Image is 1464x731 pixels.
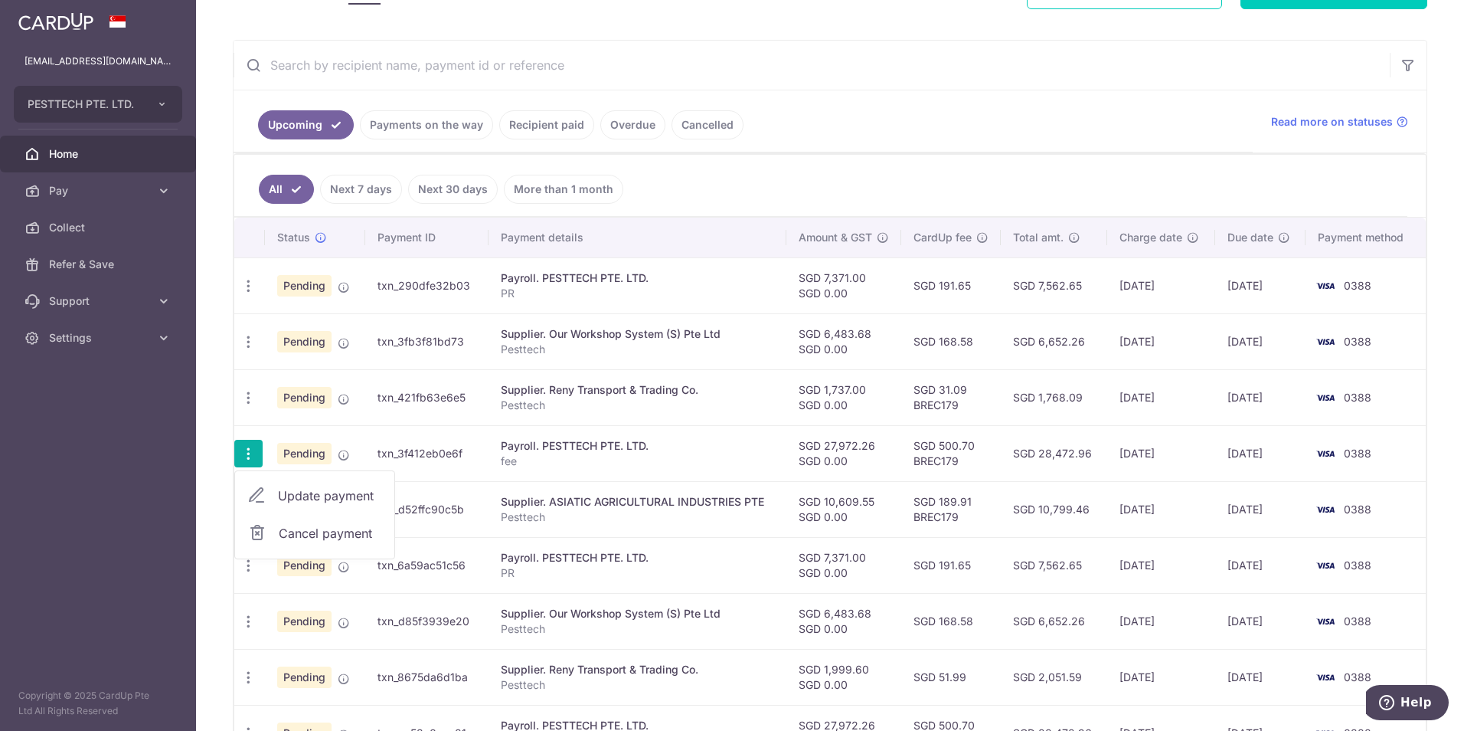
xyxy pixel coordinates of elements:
td: SGD 10,799.46 [1001,481,1108,537]
td: [DATE] [1215,313,1306,369]
td: SGD 189.91 BREC179 [901,481,1001,537]
div: Supplier. Our Workshop System (S) Pte Ltd [501,326,774,342]
td: [DATE] [1215,257,1306,313]
td: SGD 191.65 [901,257,1001,313]
button: PESTTECH PTE. LTD. [14,86,182,123]
td: SGD 31.09 BREC179 [901,369,1001,425]
td: [DATE] [1215,537,1306,593]
td: [DATE] [1215,369,1306,425]
span: Pending [277,331,332,352]
div: Supplier. ASIATIC AGRICULTURAL INDUSTRIES PTE [501,494,774,510]
td: SGD 27,972.26 SGD 0.00 [786,425,901,481]
a: All [259,175,314,204]
span: 0388 [1344,615,1371,628]
span: 0388 [1344,447,1371,460]
th: Payment ID [365,218,488,257]
a: More than 1 month [504,175,623,204]
td: [DATE] [1107,369,1215,425]
img: Bank Card [1310,277,1341,295]
td: SGD 7,371.00 SGD 0.00 [786,257,901,313]
img: CardUp [18,12,93,31]
td: [DATE] [1215,593,1306,649]
img: Bank Card [1310,612,1341,631]
p: [EMAIL_ADDRESS][DOMAIN_NAME] [25,54,172,69]
span: Pending [277,667,332,688]
p: PR [501,286,774,301]
span: Home [49,146,150,162]
span: 0388 [1344,391,1371,404]
td: txn_d52ffc90c5b [365,481,488,537]
td: txn_3f412eb0e6f [365,425,488,481]
td: txn_6a59ac51c56 [365,537,488,593]
td: [DATE] [1107,649,1215,705]
a: Next 7 days [320,175,402,204]
div: Supplier. Reny Transport & Trading Co. [501,382,774,398]
th: Payment details [489,218,786,257]
span: Status [277,230,310,245]
span: Charge date [1119,230,1182,245]
a: Payments on the way [360,110,493,139]
td: SGD 191.65 [901,537,1001,593]
span: 0388 [1344,559,1371,572]
span: 0388 [1344,670,1371,683]
input: Search by recipient name, payment id or reference [234,41,1390,90]
span: Pending [277,387,332,408]
td: SGD 168.58 [901,313,1001,369]
span: Amount & GST [799,230,872,245]
p: Pesttech [501,621,774,637]
span: Due date [1227,230,1273,245]
td: SGD 10,609.55 SGD 0.00 [786,481,901,537]
span: PESTTECH PTE. LTD. [28,97,141,112]
td: txn_8675da6d1ba [365,649,488,705]
td: SGD 7,562.65 [1001,537,1108,593]
span: Pay [49,183,150,198]
td: SGD 7,562.65 [1001,257,1108,313]
div: Supplier. Reny Transport & Trading Co. [501,662,774,677]
span: Pending [277,611,332,632]
a: Read more on statuses [1271,114,1408,129]
p: Pesttech [501,398,774,413]
a: Cancelled [672,110,743,139]
span: 0388 [1344,503,1371,516]
td: [DATE] [1107,481,1215,537]
td: SGD 6,483.68 SGD 0.00 [786,313,901,369]
span: Read more on statuses [1271,114,1393,129]
td: [DATE] [1215,481,1306,537]
span: 0388 [1344,279,1371,292]
span: Support [49,293,150,309]
img: Bank Card [1310,333,1341,351]
a: Upcoming [258,110,354,139]
td: SGD 6,652.26 [1001,593,1108,649]
td: [DATE] [1107,257,1215,313]
p: Pesttech [501,510,774,525]
td: SGD 51.99 [901,649,1001,705]
img: Bank Card [1310,444,1341,463]
td: txn_421fb63e6e5 [365,369,488,425]
td: SGD 6,652.26 [1001,313,1108,369]
td: SGD 1,999.60 SGD 0.00 [786,649,901,705]
a: Overdue [600,110,665,139]
td: txn_3fb3f81bd73 [365,313,488,369]
td: [DATE] [1215,649,1306,705]
div: Supplier. Our Workshop System (S) Pte Ltd [501,606,774,621]
td: [DATE] [1107,425,1215,481]
div: Payroll. PESTTECH PTE. LTD. [501,438,774,454]
td: SGD 1,768.09 [1001,369,1108,425]
span: Collect [49,220,150,235]
td: SGD 500.70 BREC179 [901,425,1001,481]
img: Bank Card [1310,556,1341,575]
div: Payroll. PESTTECH PTE. LTD. [501,550,774,565]
p: Pesttech [501,342,774,357]
p: fee [501,454,774,469]
td: [DATE] [1107,313,1215,369]
td: [DATE] [1215,425,1306,481]
a: Recipient paid [499,110,594,139]
span: Settings [49,330,150,346]
th: Payment method [1306,218,1426,257]
img: Bank Card [1310,388,1341,407]
iframe: Opens a widget where you can find more information [1366,685,1449,723]
span: Pending [277,443,332,464]
span: CardUp fee [913,230,972,245]
img: Bank Card [1310,668,1341,687]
